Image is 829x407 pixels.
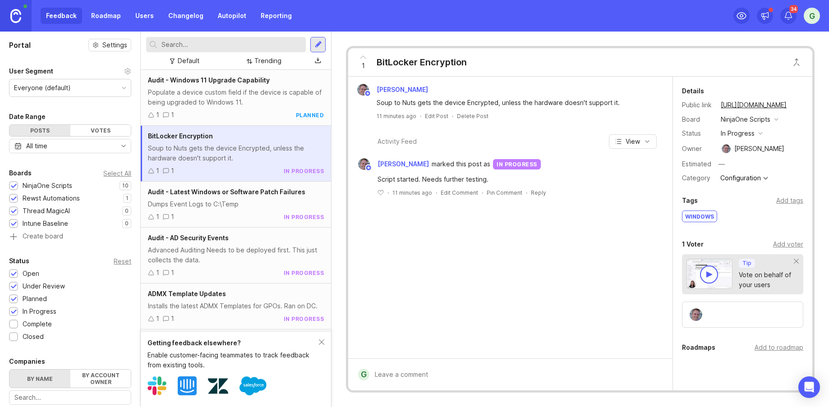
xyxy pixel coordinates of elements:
a: Audit - AD Security EventsAdvanced Auditing Needs to be deployed first. This just collects the da... [141,228,331,284]
div: Open [23,269,39,279]
div: NinjaOne Scripts [721,114,770,124]
div: Edit Comment [441,189,478,197]
a: Form - M365 Allow and Block ListForm for Help Desk Technicians to input an IP, sender, or domain ... [141,329,331,385]
div: All time [26,141,47,151]
span: ADMX Template Updates [148,290,226,297]
div: · [482,189,483,197]
div: Configuration [720,175,761,181]
img: Salesforce logo [239,372,267,399]
div: 1 [171,314,174,324]
div: Edit Post [425,112,448,120]
div: in progress [284,315,324,323]
div: Reply [531,189,546,197]
label: By account owner [70,370,131,388]
a: Settings [88,39,131,51]
p: 1 [126,195,129,202]
div: Closed [23,332,44,342]
div: Board [682,114,714,124]
div: · [452,112,453,120]
div: Script started. Needs further testing. [378,174,654,184]
img: member badge [364,90,371,97]
div: Boards [9,168,32,178]
div: [PERSON_NAME] [734,144,784,154]
span: View [626,137,640,146]
div: Open Intercom Messenger [798,376,820,398]
label: By name [9,370,70,388]
div: 1 [171,166,174,176]
div: Everyone (default) [14,83,71,93]
span: 34 [789,5,798,13]
a: Autopilot [212,8,252,24]
div: NinjaOne Scripts [23,181,72,191]
div: in progress [493,159,541,169]
div: Reset [114,259,131,264]
div: Posts [9,125,70,136]
img: Intercom logo [178,376,197,395]
span: 1 [362,61,365,71]
div: 1 [171,212,174,222]
span: marked this post as [432,159,490,169]
div: Pin Comment [487,189,522,197]
span: Settings [102,41,127,50]
div: G [358,369,369,380]
h1: Portal [9,40,31,50]
div: Roadmaps [682,342,715,353]
div: Add to roadmap [755,343,803,352]
div: Companies [9,356,45,367]
span: [PERSON_NAME] [378,159,429,169]
input: Search... [161,40,302,50]
div: Votes [70,125,131,136]
a: Andrew Williams[PERSON_NAME] [352,84,435,96]
button: View [609,134,657,149]
div: Select All [103,171,131,176]
img: Slack logo [147,376,166,395]
div: Rewst Automations [23,193,80,203]
img: Andrew Williams [357,84,369,96]
div: Add tags [776,196,803,206]
div: Under Review [23,281,65,291]
p: Tip [742,260,751,267]
a: Andrew Williams[PERSON_NAME] [353,158,432,170]
a: Reporting [255,8,297,24]
span: Audit - AD Security Events [148,234,229,242]
div: · [526,189,527,197]
div: Planned [23,294,47,304]
div: Complete [23,319,52,329]
div: 1 [171,110,174,120]
div: 1 [171,268,174,278]
div: 1 Voter [682,239,704,250]
div: planned [296,111,324,119]
div: Advanced Auditing Needs to be deployed first. This just collects the data. [148,245,324,265]
img: Andrew Williams [358,158,370,170]
div: · [420,112,421,120]
a: Create board [9,233,131,241]
button: Close button [788,53,806,71]
div: Intune Baseline [23,219,68,229]
a: BitLocker EncryptionSoup to Nuts gets the device Encrypted, unless the hardware doesn't support i... [141,126,331,182]
div: · [436,189,437,197]
div: Status [9,256,29,266]
a: Users [130,8,159,24]
div: Estimated [682,161,711,167]
div: Soup to Nuts gets the device Encrypted, unless the hardware doesn't support it. [377,98,654,108]
a: [URL][DOMAIN_NAME] [718,99,789,111]
div: in progress [284,269,324,277]
div: — [716,158,728,170]
div: Owner [682,144,714,154]
img: Andrew Williams [722,144,731,153]
div: Enable customer-facing teammates to track feedback from existing tools. [147,350,319,370]
div: Date Range [9,111,46,122]
div: Windows [682,211,717,222]
div: Default [178,56,199,66]
span: Audit - Windows 11 Upgrade Capability [148,76,270,84]
a: 11 minutes ago [377,112,416,120]
a: Changelog [163,8,209,24]
span: BitLocker Encryption [148,132,213,140]
div: in progress [721,128,755,138]
div: 1 [156,268,159,278]
p: 0 [125,220,129,227]
button: G [804,8,820,24]
a: ADMX Template UpdatesInstalls the latest ADMX Templates for GPOs. Ran on DC.11in progress [141,284,331,329]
